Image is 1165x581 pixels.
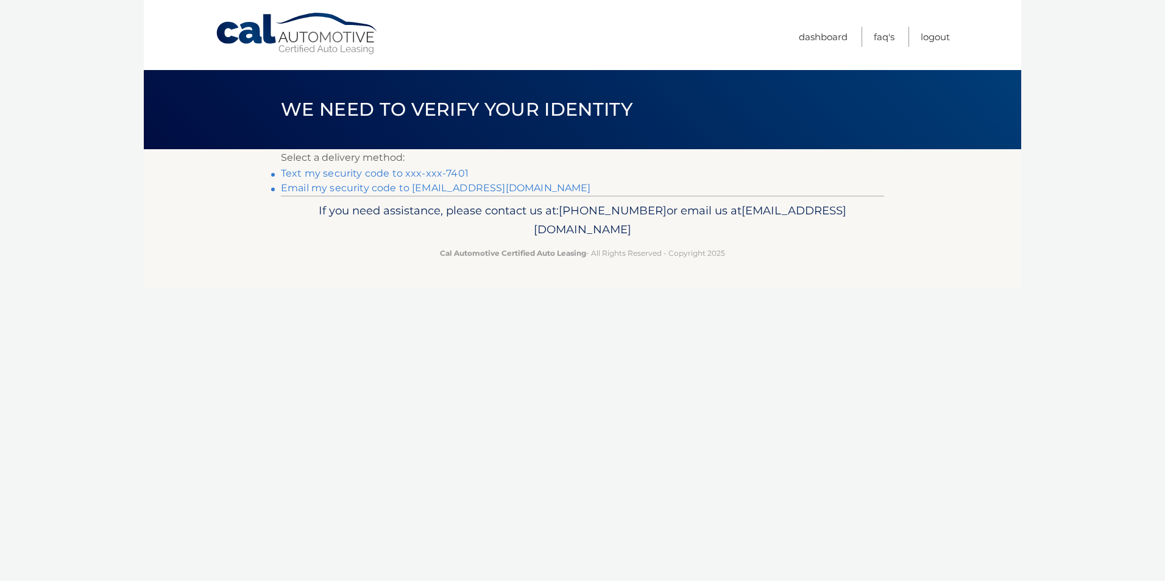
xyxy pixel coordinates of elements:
[281,149,884,166] p: Select a delivery method:
[281,167,469,179] a: Text my security code to xxx-xxx-7401
[281,182,591,194] a: Email my security code to [EMAIL_ADDRESS][DOMAIN_NAME]
[440,248,586,258] strong: Cal Automotive Certified Auto Leasing
[289,201,876,240] p: If you need assistance, please contact us at: or email us at
[874,27,894,47] a: FAQ's
[921,27,950,47] a: Logout
[281,98,632,121] span: We need to verify your identity
[289,247,876,259] p: - All Rights Reserved - Copyright 2025
[215,12,380,55] a: Cal Automotive
[559,203,667,217] span: [PHONE_NUMBER]
[799,27,848,47] a: Dashboard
